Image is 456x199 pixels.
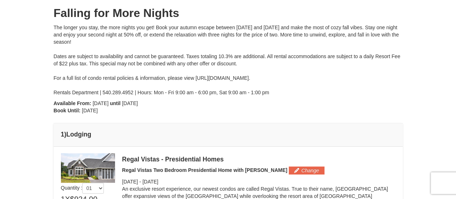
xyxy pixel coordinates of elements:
strong: Available From: [54,100,92,106]
h4: 1 Lodging [61,131,395,138]
button: Change [289,166,324,174]
span: - [139,179,141,185]
strong: Book Until: [54,108,81,113]
div: Regal Vistas - Presidential Homes [122,156,395,163]
span: [DATE] [122,100,138,106]
h1: Falling for More Nights [54,6,403,20]
span: [DATE] [122,179,138,185]
span: [DATE] [142,179,158,185]
img: 19218991-1-902409a9.jpg [61,153,115,183]
div: The longer you stay, the more nights you get! Book your autumn escape between [DATE] and [DATE] a... [54,24,403,96]
span: [DATE] [82,108,98,113]
span: [DATE] [93,100,109,106]
strong: until [110,100,121,106]
span: Quantity : [61,185,104,191]
span: ) [64,131,66,138]
span: Regal Vistas Two Bedroom Presidential Home with [PERSON_NAME] [122,167,287,173]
